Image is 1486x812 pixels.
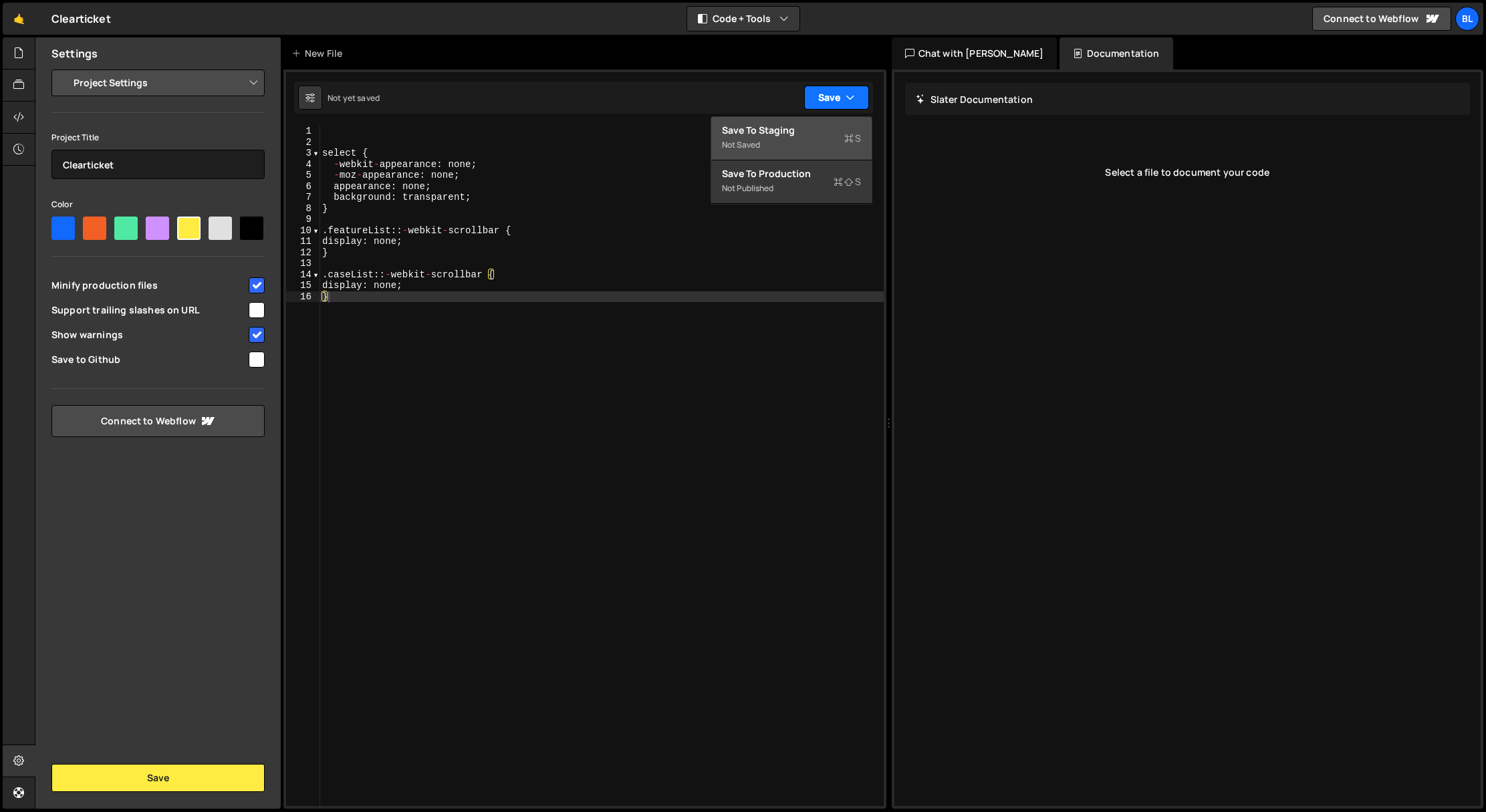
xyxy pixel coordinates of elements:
div: 14 [286,269,320,281]
div: 15 [286,280,320,291]
div: 13 [286,258,320,269]
button: Save to StagingS Not saved [711,117,872,160]
label: Color [51,198,73,211]
h2: Slater Documentation [916,93,1033,106]
div: 16 [286,291,320,303]
div: 1 [286,126,320,137]
input: Project name [51,150,265,179]
div: Clearticket [51,11,111,27]
button: Save to ProductionS Not published [711,160,872,204]
div: Not saved [722,137,861,153]
a: Connect to Webflow [1312,7,1451,31]
div: 4 [286,159,320,170]
span: Support trailing slashes on URL [51,303,247,317]
div: 5 [286,170,320,181]
a: 🤙 [3,3,35,35]
div: Select a file to document your code [905,146,1471,199]
div: 10 [286,225,320,237]
div: 2 [286,137,320,148]
span: S [844,132,861,145]
label: Project Title [51,131,99,144]
div: 6 [286,181,320,192]
button: Code + Tools [687,7,799,31]
a: Connect to Webflow [51,405,265,437]
a: Bl [1455,7,1479,31]
div: 7 [286,192,320,203]
div: Code + Tools [711,116,872,205]
div: Chat with [PERSON_NAME] [892,37,1058,70]
div: 9 [286,214,320,225]
div: 12 [286,247,320,259]
div: New File [291,47,348,60]
div: 11 [286,236,320,247]
div: Save to Production [722,167,861,180]
div: 8 [286,203,320,215]
h2: Settings [51,46,98,61]
div: Save to Staging [722,124,861,137]
span: Minify production files [51,279,247,292]
div: Not published [722,180,861,196]
div: Documentation [1060,37,1172,70]
div: 3 [286,148,320,159]
div: Not yet saved [328,92,380,104]
span: Show warnings [51,328,247,342]
span: Save to Github [51,353,247,366]
button: Save [804,86,869,110]
span: S [834,175,861,188]
button: Save [51,764,265,792]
